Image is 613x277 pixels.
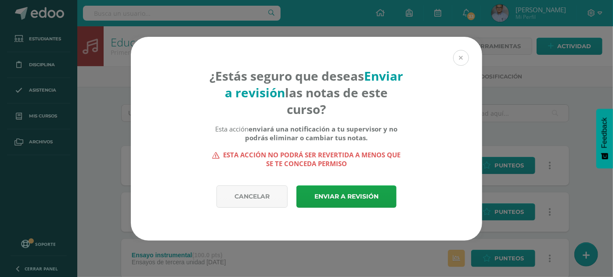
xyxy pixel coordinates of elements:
[209,124,404,142] div: Esta acción
[596,109,613,168] button: Feedback - Mostrar encuesta
[601,117,609,148] span: Feedback
[216,185,288,208] a: Cancelar
[296,185,397,208] a: Enviar a revisión
[245,124,398,142] b: enviará una notificación a tu supervisor y no podrás eliminar o cambiar tus notas.
[453,50,469,66] button: Close (Esc)
[209,67,404,117] h4: ¿Estás seguro que deseas las notas de este curso?
[209,150,404,168] strong: Esta acción no podrá ser revertida a menos que se te conceda permiso
[225,67,404,101] strong: Enviar a revisión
